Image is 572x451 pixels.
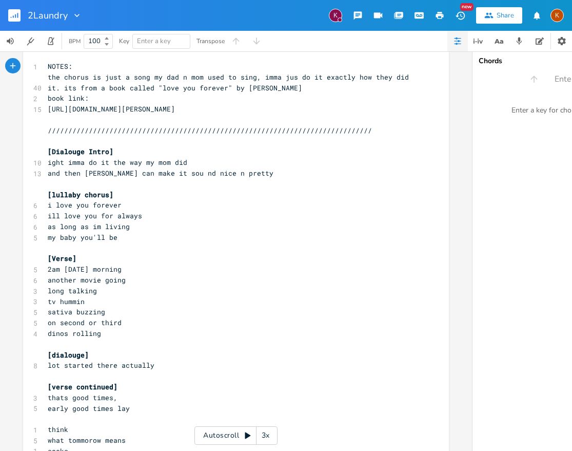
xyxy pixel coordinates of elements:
span: Enter a key [137,36,171,46]
span: early good times lay [48,404,130,413]
span: and then [PERSON_NAME] can make it sou nd nice n pretty [48,168,273,178]
span: ill love you for always [48,211,142,220]
div: New [460,3,474,11]
span: 2am [DATE] morning [48,265,122,274]
span: i love you forever [48,200,122,210]
span: [dialouge] [48,350,89,360]
span: dinos rolling [48,329,101,338]
button: Share [476,7,522,24]
span: [lullaby chorus] [48,190,113,199]
span: 2Laundry [28,11,68,20]
span: as long as im living [48,222,130,231]
button: New [450,6,470,25]
div: Key [119,38,129,44]
span: think [48,425,68,434]
div: Transpose [196,38,225,44]
span: the chorus is just a song my dad n mom used to sing, imma jus do it exactly how they did it. its ... [48,72,413,92]
span: my baby you'll be [48,233,117,242]
span: another movie going [48,275,126,285]
div: Autoscroll [194,426,278,445]
div: BPM [69,39,81,44]
span: book link: [48,93,89,103]
button: K [550,4,564,27]
span: /////////////////////////////////////////////////////////////////////////////// [48,126,372,135]
span: tv hummin [48,297,85,306]
div: 3x [257,426,275,445]
span: ight imma do it the way my mom did [48,158,187,167]
span: [Dialouge Intro] [48,147,113,156]
span: lot started there actually [48,361,154,370]
div: Share [497,11,514,20]
span: [verse continued] [48,382,117,391]
span: [URL][DOMAIN_NAME][PERSON_NAME] [48,104,175,114]
div: Kat [329,9,342,22]
div: Kat [550,9,564,22]
span: thats good times, [48,393,117,402]
span: on second or third [48,318,122,327]
span: [Verse] [48,254,76,263]
span: long talking [48,286,97,295]
span: sativa buzzing [48,307,105,316]
span: what tommorow means [48,436,126,445]
span: NOTES: [48,62,72,71]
